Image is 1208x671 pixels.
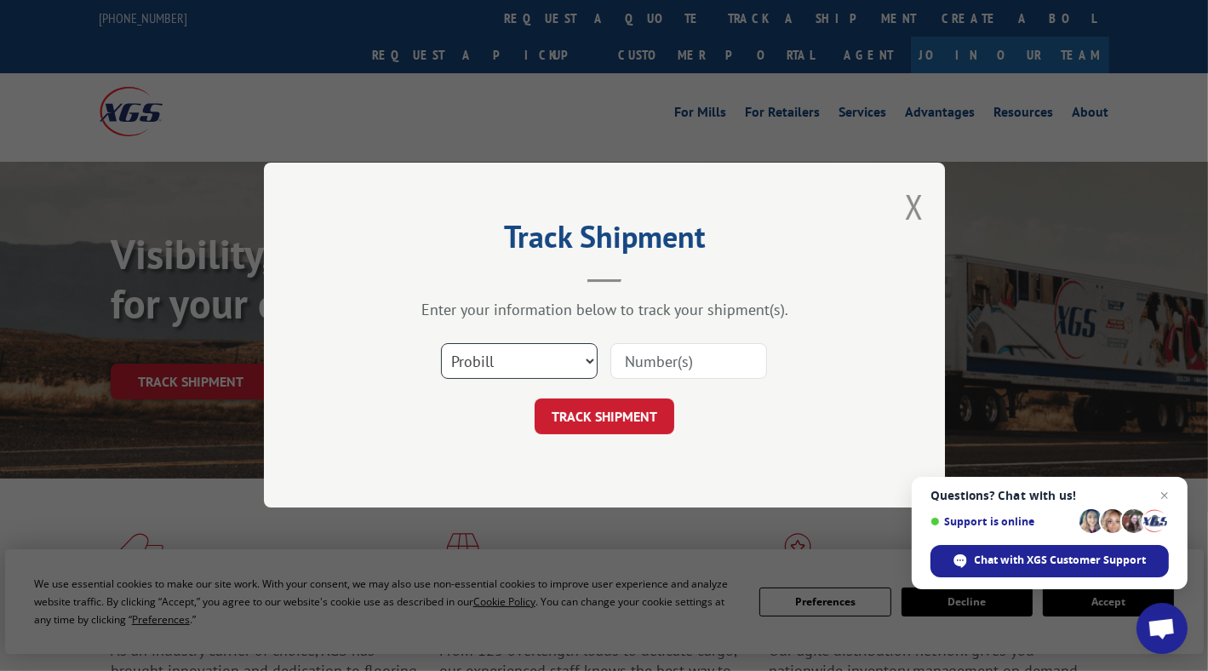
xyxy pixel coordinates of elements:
[905,184,924,229] button: Close modal
[930,545,1169,577] span: Chat with XGS Customer Support
[1136,603,1188,654] a: Open chat
[930,515,1073,528] span: Support is online
[930,489,1169,502] span: Questions? Chat with us!
[610,344,767,380] input: Number(s)
[535,399,674,435] button: TRACK SHIPMENT
[975,553,1147,568] span: Chat with XGS Customer Support
[349,225,860,257] h2: Track Shipment
[349,301,860,320] div: Enter your information below to track your shipment(s).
